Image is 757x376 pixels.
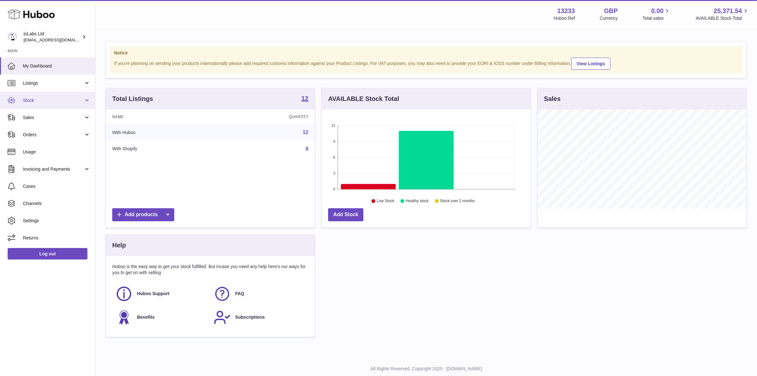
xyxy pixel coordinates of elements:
[571,58,610,70] a: View Listings
[651,7,664,15] span: 0.00
[604,7,618,15] strong: GBP
[112,264,308,276] p: Huboo is the easy way to get your stock fulfilled. But incase you need any help here's our ways f...
[24,37,93,42] span: [EMAIL_ADDRESS][DOMAIN_NAME]
[333,139,335,143] text: 9
[301,95,308,102] strong: 12
[23,115,84,121] span: Sales
[306,146,308,152] a: 8
[137,314,155,320] span: Benefits
[114,57,738,70] div: If you're planning on sending your products internationally please add required customs informati...
[8,32,17,42] img: info@iulabs.co
[214,309,306,326] a: Subscriptions
[114,50,738,56] strong: Notice
[137,291,169,297] span: Huboo Support
[600,15,618,21] div: Currency
[440,199,475,203] text: Stock over 2 months
[23,80,84,86] span: Listings
[377,199,395,203] text: Low Stock
[301,95,308,103] a: 12
[23,132,84,138] span: Orders
[23,166,84,172] span: Invoicing and Payments
[112,241,126,250] h3: Help
[24,31,81,43] div: iüLabs Ltd
[106,110,218,124] th: Name
[696,7,749,21] a: 25,371.54 AVAILABLE Stock Total
[106,124,218,141] td: With Huboo
[23,201,90,207] span: Channels
[333,155,335,159] text: 6
[8,248,87,259] a: Log out
[333,187,335,191] text: 0
[23,235,90,241] span: Returns
[643,7,671,21] a: 0.00 Total sales
[106,141,218,157] td: With Shopify
[235,291,244,297] span: FAQ
[235,314,265,320] span: Subscriptions
[554,15,575,21] div: Huboo Ref
[406,199,429,203] text: Healthy stock
[23,63,90,69] span: My Dashboard
[115,309,207,326] a: Benefits
[333,171,335,175] text: 3
[112,208,174,221] a: Add products
[696,15,749,21] span: AVAILABLE Stock Total
[643,15,671,21] span: Total sales
[23,149,90,155] span: Usage
[100,366,752,372] p: All Rights Reserved. Copyright 2025 - [DOMAIN_NAME]
[544,95,561,103] h3: Sales
[218,110,315,124] th: Quantity
[115,285,207,302] a: Huboo Support
[23,218,90,224] span: Settings
[112,95,153,103] h3: Total Listings
[214,285,306,302] a: FAQ
[328,95,399,103] h3: AVAILABLE Stock Total
[714,7,742,15] span: 25,371.54
[557,7,575,15] strong: 13233
[331,124,335,127] text: 12
[328,208,363,221] a: Add Stock
[23,183,90,189] span: Cases
[303,130,308,135] a: 12
[23,97,84,103] span: Stock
